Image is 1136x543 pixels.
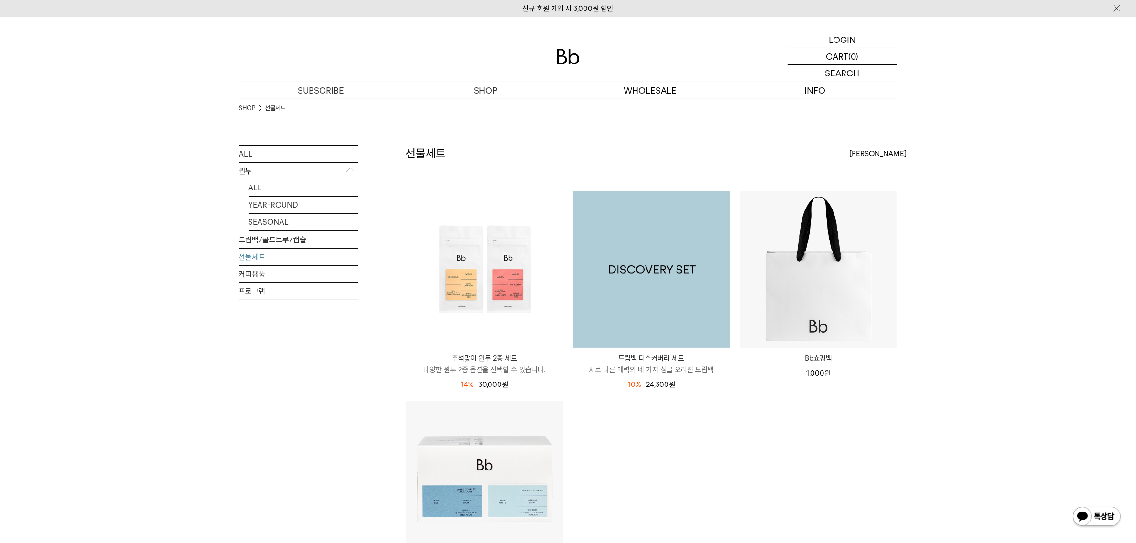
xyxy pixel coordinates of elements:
[740,191,897,348] img: Bb쇼핑백
[568,82,733,99] p: WHOLESALE
[806,369,831,377] span: 1,000
[249,214,358,230] a: SEASONAL
[404,82,568,99] a: SHOP
[239,283,358,300] a: 프로그램
[406,146,446,162] h2: 선물세트
[1072,506,1122,529] img: 카카오톡 채널 1:1 채팅 버튼
[573,191,730,348] img: 1000001174_add2_035.jpg
[406,353,563,364] p: 추석맞이 원두 2종 세트
[265,104,286,113] a: 선물세트
[239,163,358,180] p: 원두
[239,231,358,248] a: 드립백/콜드브루/캡슐
[239,146,358,162] a: ALL
[573,191,730,348] a: 드립백 디스커버리 세트
[239,82,404,99] a: SUBSCRIBE
[825,65,860,82] p: SEARCH
[829,31,856,48] p: LOGIN
[669,380,675,389] span: 원
[502,380,508,389] span: 원
[740,353,897,364] a: Bb쇼핑백
[788,48,897,65] a: CART (0)
[249,179,358,196] a: ALL
[573,364,730,376] p: 서로 다른 매력의 네 가지 싱글 오리진 드립백
[824,369,831,377] span: 원
[646,380,675,389] span: 24,300
[849,48,859,64] p: (0)
[523,4,614,13] a: 신규 회원 가입 시 3,000원 할인
[479,380,508,389] span: 30,000
[406,353,563,376] a: 추석맞이 원두 2종 세트 다양한 원두 2종 옵션을 선택할 수 있습니다.
[406,191,563,348] img: 추석맞이 원두 2종 세트
[239,266,358,282] a: 커피용품
[239,104,256,113] a: SHOP
[249,197,358,213] a: YEAR-ROUND
[826,48,849,64] p: CART
[239,249,358,265] a: 선물세트
[788,31,897,48] a: LOGIN
[850,148,907,159] span: [PERSON_NAME]
[733,82,897,99] p: INFO
[628,379,641,390] div: 10%
[406,364,563,376] p: 다양한 원두 2종 옵션을 선택할 수 있습니다.
[573,353,730,376] a: 드립백 디스커버리 세트 서로 다른 매력의 네 가지 싱글 오리진 드립백
[573,353,730,364] p: 드립백 디스커버리 세트
[557,49,580,64] img: 로고
[461,379,474,390] div: 14%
